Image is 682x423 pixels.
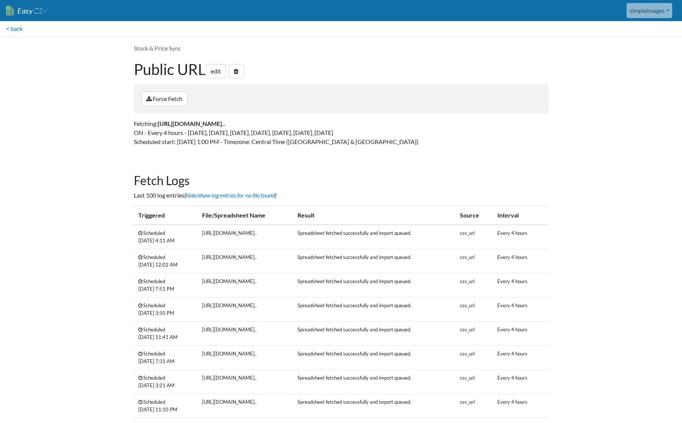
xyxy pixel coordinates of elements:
td: [URL][DOMAIN_NAME].. [198,297,293,322]
td: Scheduled [DATE] 7:51 PM [134,273,198,297]
td: csv_url [455,225,493,249]
th: Result [293,206,455,225]
h1: Public URL [134,60,549,78]
td: Spreadsheet fetched successfully and import queued. [293,297,455,322]
td: Every 4 hours [493,346,549,370]
td: Spreadsheet fetched successfully and import queued. [293,225,455,249]
iframe: chat widget [650,393,674,415]
th: Triggered [134,206,198,225]
td: Spreadsheet fetched successfully and import queued. [293,249,455,273]
td: [URL][DOMAIN_NAME].. [198,249,293,273]
span: CSV [33,6,48,15]
td: Spreadsheet fetched successfully and import queued. [293,273,455,297]
a: simpleimages [627,3,672,18]
a: edit [206,64,226,78]
td: csv_url [455,297,493,322]
td: Spreadsheet fetched successfully and import queued. [293,322,455,346]
td: csv_url [455,346,493,370]
td: csv_url [455,249,493,273]
i: ( ) [184,192,276,199]
td: [URL][DOMAIN_NAME].. [198,370,293,394]
strong: [URL][DOMAIN_NAME].. [158,120,225,127]
td: Every 4 hours [493,249,549,273]
td: [URL][DOMAIN_NAME].. [198,346,293,370]
th: Source [455,206,493,225]
td: csv_url [455,273,493,297]
td: Every 4 hours [493,370,549,394]
a: EasyCSV [6,3,48,18]
th: Interval [493,206,549,225]
td: Scheduled [DATE] 3:50 PM [134,297,198,322]
td: Scheduled [DATE] 7:31 AM [134,346,198,370]
td: csv_url [455,394,493,418]
td: [URL][DOMAIN_NAME].. [198,394,293,418]
th: File/Spreadsheet Name [198,206,293,225]
h2: Fetch Logs [134,173,549,188]
td: Scheduled [DATE] 11:41 AM [134,322,198,346]
td: Every 4 hours [493,322,549,346]
td: [URL][DOMAIN_NAME].. [198,225,293,249]
td: Every 4 hours [493,273,549,297]
td: Every 4 hours [493,394,549,418]
td: Spreadsheet fetched successfully and import queued. [293,346,455,370]
td: Spreadsheet fetched successfully and import queued. [293,370,455,394]
p: Last 100 log entries [134,191,549,200]
td: Scheduled [DATE] 11:10 PM [134,394,198,418]
td: [URL][DOMAIN_NAME].. [198,273,293,297]
p: Fetching: ON - Every 4 hours - [DATE], [DATE], [DATE], [DATE], [DATE], [DATE], [DATE] Scheduled s... [134,119,549,146]
td: Every 4 hours [493,225,549,249]
td: Scheduled [DATE] 4:11 AM [134,225,198,249]
a: hide/show log entries for no file found [186,192,275,199]
td: csv_url [455,370,493,394]
td: Scheduled [DATE] 3:21 AM [134,370,198,394]
p: Stock & Price Sync [134,44,549,53]
td: csv_url [455,322,493,346]
a: Force Fetch [141,92,187,106]
td: Scheduled [DATE] 12:02 AM [134,249,198,273]
td: Every 4 hours [493,297,549,322]
td: Spreadsheet fetched successfully and import queued. [293,394,455,418]
td: [URL][DOMAIN_NAME].. [198,322,293,346]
